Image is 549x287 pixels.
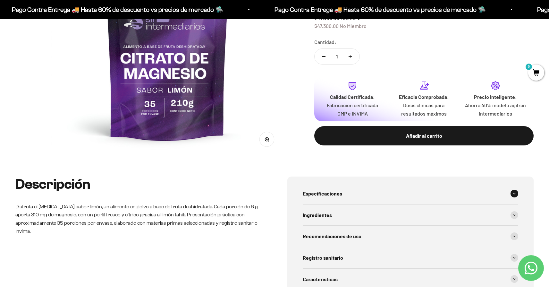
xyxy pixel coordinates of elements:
strong: Precio Inteligente: [474,94,517,100]
span: Ingredientes [303,211,332,219]
p: Disfruta el [MEDICAL_DATA] sabor limón, un alimento en polvo a base de fruta deshidratada. Cada p... [15,203,262,235]
span: Especificaciones [303,189,342,198]
button: Aumentar cantidad [341,49,359,64]
summary: Registro sanitario [303,247,518,268]
mark: 0 [525,63,533,71]
p: Ahorra 40% modelo ágil sin intermediarios [465,101,526,117]
p: Pago Contra Entrega 🚚 Hasta 60% de descuento vs precios de mercado 🛸 [274,4,486,15]
h2: Descripción [15,177,262,192]
summary: Ingredientes [303,204,518,226]
button: Añadir al carrito [314,126,534,145]
span: $47.300,00 [314,23,339,29]
span: Características [303,275,338,283]
strong: Calidad Certificada: [330,94,375,100]
button: Reducir cantidad [315,49,333,64]
span: Recomendaciones de uso [303,232,361,240]
span: No Miembro [340,23,367,29]
strong: Eficacia Comprobada: [399,94,449,100]
label: Cantidad: [314,38,336,46]
p: Dosis clínicas para resultados máximos [393,101,455,117]
span: Registro sanitario [303,254,343,262]
p: Pago Contra Entrega 🚚 Hasta 60% de descuento vs precios de mercado 🛸 [12,4,223,15]
a: 0 [528,70,544,77]
summary: Especificaciones [303,183,518,204]
p: Fabricación certificada GMP e INVIMA [322,101,383,117]
summary: Recomendaciones de uso [303,226,518,247]
div: Añadir al carrito [327,132,521,140]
